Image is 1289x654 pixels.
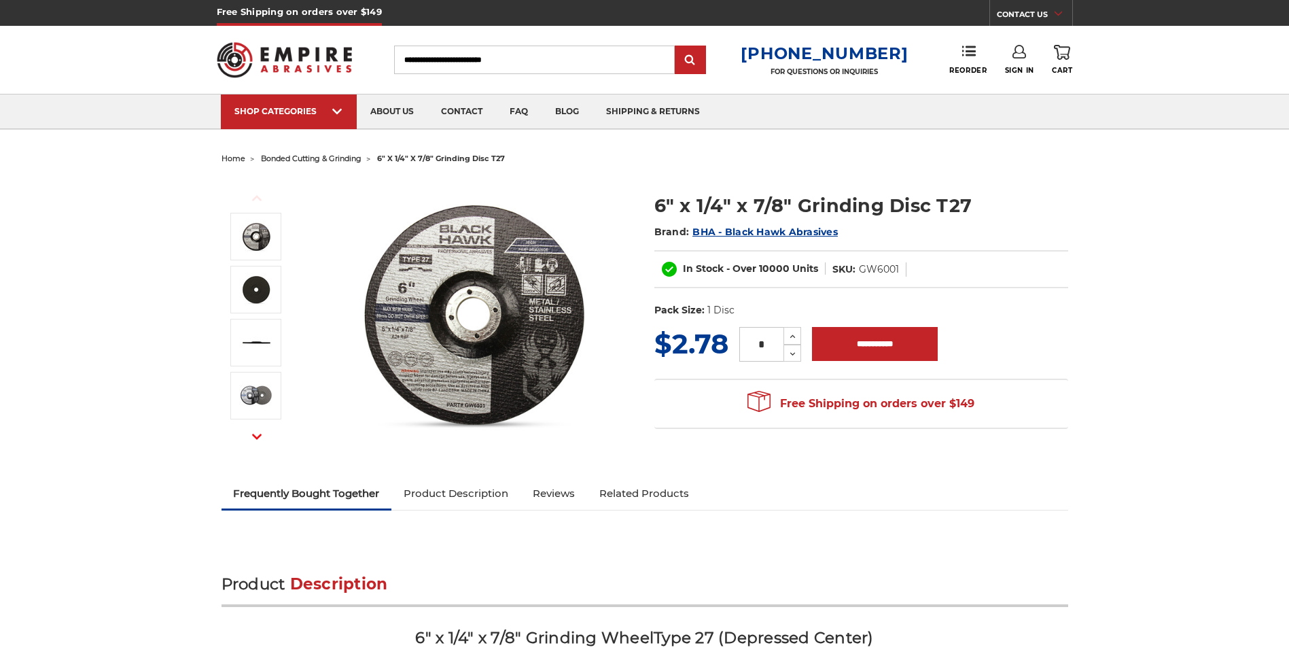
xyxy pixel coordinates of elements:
[377,154,505,163] span: 6" x 1/4" x 7/8" grinding disc t27
[222,154,245,163] a: home
[261,154,361,163] a: bonded cutting & grinding
[654,303,705,317] dt: Pack Size:
[496,94,542,129] a: faq
[747,390,974,417] span: Free Shipping on orders over $149
[654,327,728,360] span: $2.78
[542,94,593,129] a: blog
[726,262,756,275] span: - Over
[741,44,908,63] a: [PHONE_NUMBER]
[654,226,690,238] span: Brand:
[239,273,273,307] img: Back of 6 inch grinding disc by BHA
[239,220,273,254] img: 6 inch grinding disc
[707,303,735,317] dd: 1 Disc
[759,262,790,275] span: 10000
[415,628,654,647] strong: 6" x 1/4" x 7/8" Grinding Wheel
[222,479,392,509] a: Frequently Bought Together
[241,184,273,213] button: Previous
[222,574,285,593] span: Product
[593,94,713,129] a: shipping & returns
[338,178,610,450] img: 6 inch grinding disc
[391,479,520,509] a: Product Description
[949,45,987,74] a: Reorder
[239,379,273,413] img: 6 inch grinding disc by Black Hawk Abrasives
[427,94,496,129] a: contact
[741,67,908,76] p: FOR QUESTIONS OR INQUIRIES
[241,422,273,451] button: Next
[239,326,273,360] img: 6 inch diameter x .25 inch thickness grinding disc
[997,7,1072,26] a: CONTACT US
[357,94,427,129] a: about us
[234,106,343,116] div: SHOP CATEGORIES
[654,628,874,647] strong: Type 27 (Depressed Center)
[949,66,987,75] span: Reorder
[217,33,353,86] img: Empire Abrasives
[792,262,818,275] span: Units
[1005,66,1034,75] span: Sign In
[1052,45,1072,75] a: Cart
[520,479,587,509] a: Reviews
[692,226,838,238] a: BHA - Black Hawk Abrasives
[859,262,899,277] dd: GW6001
[1052,66,1072,75] span: Cart
[683,262,724,275] span: In Stock
[587,479,701,509] a: Related Products
[654,192,1068,219] h1: 6" x 1/4" x 7/8" Grinding Disc T27
[290,574,388,593] span: Description
[832,262,855,277] dt: SKU:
